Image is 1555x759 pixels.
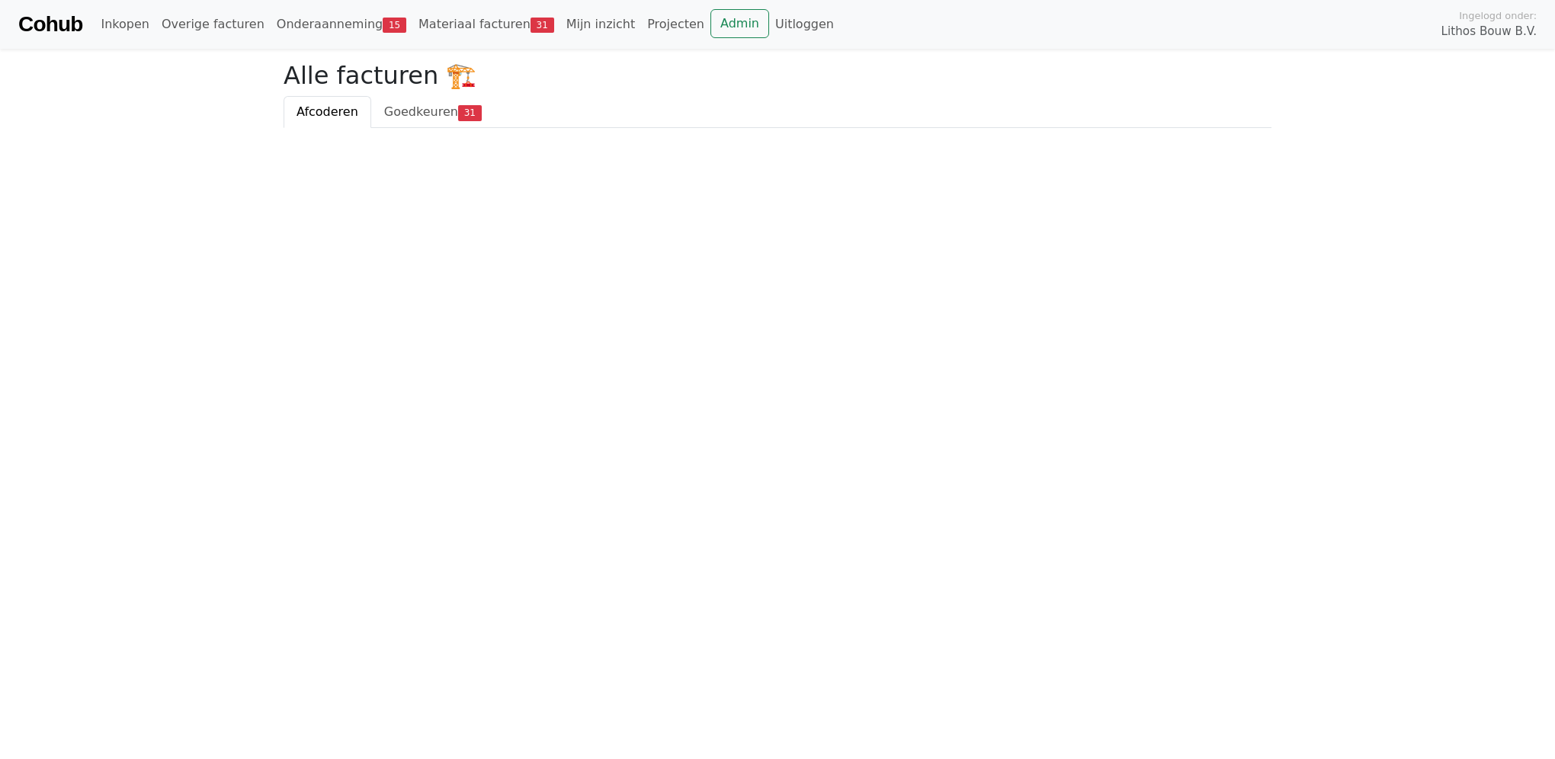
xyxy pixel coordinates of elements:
[1459,8,1537,23] span: Ingelogd onder:
[95,9,155,40] a: Inkopen
[1441,23,1537,40] span: Lithos Bouw B.V.
[271,9,412,40] a: Onderaanneming15
[710,9,769,38] a: Admin
[284,61,1271,90] h2: Alle facturen 🏗️
[383,18,406,33] span: 15
[531,18,554,33] span: 31
[458,105,482,120] span: 31
[284,96,371,128] a: Afcoderen
[641,9,710,40] a: Projecten
[384,104,458,119] span: Goedkeuren
[155,9,271,40] a: Overige facturen
[769,9,840,40] a: Uitloggen
[371,96,495,128] a: Goedkeuren31
[297,104,358,119] span: Afcoderen
[412,9,560,40] a: Materiaal facturen31
[18,6,82,43] a: Cohub
[560,9,642,40] a: Mijn inzicht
